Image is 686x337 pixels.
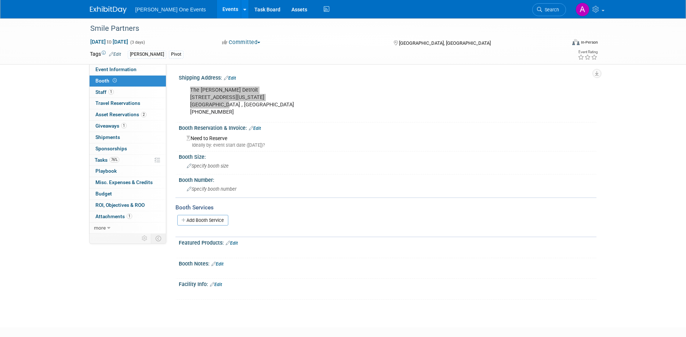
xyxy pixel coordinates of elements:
span: Booth [95,78,118,84]
a: Edit [109,52,121,57]
span: 1 [127,213,132,219]
span: Shipments [95,134,120,140]
a: Search [532,3,566,16]
span: Sponsorships [95,146,127,151]
img: ExhibitDay [90,6,127,14]
span: Misc. Expenses & Credits [95,179,153,185]
div: Booth Notes: [179,258,596,268]
div: Booth Services [175,204,596,212]
span: Playbook [95,168,117,174]
a: Add Booth Service [177,215,228,226]
div: Need to Reserve [184,133,591,149]
a: Tasks76% [90,155,166,166]
img: Amanda Bartschi [576,3,589,17]
div: Event Rating [578,50,598,54]
a: Shipments [90,132,166,143]
div: Ideally by: event start date ([DATE])? [186,142,591,149]
div: [PERSON_NAME] [128,51,166,58]
button: Committed [219,39,263,46]
span: [DATE] [DATE] [90,39,128,45]
a: Budget [90,188,166,199]
div: Booth Reservation & Invoice: [179,122,596,132]
a: Edit [226,241,238,246]
a: Misc. Expenses & Credits [90,177,166,188]
a: Edit [249,126,261,131]
div: Smile Partners [88,22,555,35]
div: In-Person [581,40,598,45]
div: Event Format [523,38,598,49]
a: Staff1 [90,87,166,98]
span: Specify booth number [187,186,236,192]
span: 1 [108,89,114,95]
span: Giveaways [95,123,127,129]
a: Sponsorships [90,143,166,154]
span: Booth not reserved yet [111,78,118,83]
span: Tasks [95,157,119,163]
a: Giveaways1 [90,121,166,132]
a: Event Information [90,64,166,75]
div: Facility Info: [179,279,596,288]
span: (3 days) [130,40,145,45]
a: Asset Reservations2 [90,109,166,120]
td: Toggle Event Tabs [151,234,166,243]
span: Specify booth size [187,163,229,169]
a: more [90,223,166,234]
span: 2 [141,112,146,117]
span: more [94,225,106,231]
div: Booth Size: [179,151,596,161]
span: Search [542,7,559,12]
img: Format-Inperson.png [572,39,580,45]
td: Personalize Event Tab Strip [138,234,151,243]
a: Booth [90,76,166,87]
td: Tags [90,50,121,59]
span: [GEOGRAPHIC_DATA], [GEOGRAPHIC_DATA] [399,40,491,46]
div: Pivot [169,51,184,58]
div: Booth Number: [179,175,596,184]
a: Playbook [90,166,166,177]
div: Shipping Address: [179,72,596,82]
span: [PERSON_NAME] One Events [135,7,206,12]
a: Edit [210,282,222,287]
span: Attachments [95,213,132,219]
span: Budget [95,191,112,197]
span: Staff [95,89,114,95]
a: ROI, Objectives & ROO [90,200,166,211]
a: Attachments1 [90,211,166,222]
span: 1 [121,123,127,128]
div: Featured Products: [179,237,596,247]
a: Edit [224,76,236,81]
span: Travel Reservations [95,100,140,106]
a: Edit [211,261,224,267]
span: to [106,39,113,45]
a: Travel Reservations [90,98,166,109]
span: Asset Reservations [95,111,146,117]
span: ROI, Objectives & ROO [95,202,145,208]
span: Event Information [95,66,137,72]
div: The [PERSON_NAME] Detroit [STREET_ADDRESS][US_STATE] [GEOGRAPHIC_DATA] , [GEOGRAPHIC_DATA] [PHONE... [185,83,516,120]
span: 76% [109,157,119,162]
